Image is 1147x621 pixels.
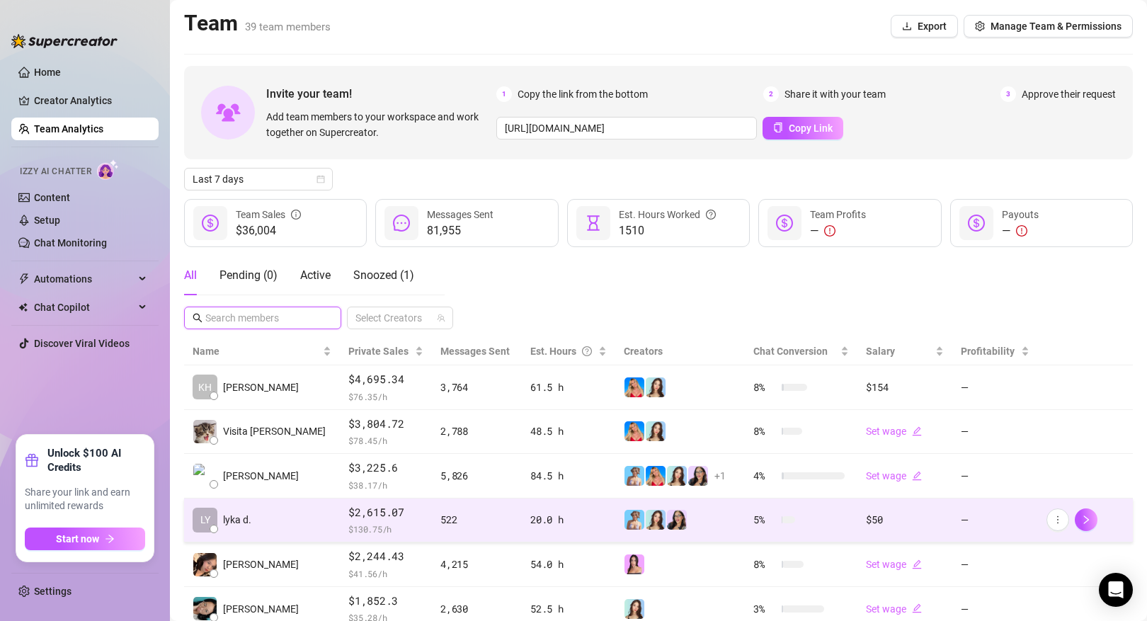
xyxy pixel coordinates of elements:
span: setting [975,21,985,31]
span: edit [912,426,922,436]
img: Amelia [667,466,687,486]
span: $1,852.3 [348,593,423,610]
span: Start now [56,533,99,545]
span: Add team members to your workspace and work together on Supercreator. [266,109,491,140]
span: 5 % [753,512,776,528]
img: Chat Copilot [18,302,28,312]
a: Home [34,67,61,78]
a: Set wageedit [866,603,922,615]
span: Automations [34,268,135,290]
img: Ashley [624,421,644,441]
th: Name [184,338,340,365]
span: Private Sales [348,346,409,357]
span: Snoozed ( 1 ) [353,268,414,282]
a: Set wageedit [866,559,922,570]
span: Messages Sent [427,209,493,220]
span: arrow-right [105,534,115,544]
span: $ 76.35 /h [348,389,423,404]
span: lyka d. [223,512,251,528]
div: $50 [866,512,944,528]
span: Salary [866,346,895,357]
span: Visita [PERSON_NAME] [223,423,326,439]
span: Profitability [961,346,1015,357]
img: Paul James Sori… [193,464,217,487]
span: $ 41.56 /h [348,566,423,581]
img: Sami [667,510,687,530]
button: Copy Link [763,117,843,139]
span: message [393,215,410,232]
img: logo-BBDzfeDw.svg [11,34,118,48]
span: Approve their request [1022,86,1116,102]
span: dollar-circle [968,215,985,232]
span: Team Profits [810,209,866,220]
span: Messages Sent [440,346,510,357]
input: Search members [205,310,321,326]
span: 81,955 [427,222,493,239]
span: question-circle [706,207,716,222]
span: Share it with your team [784,86,886,102]
img: connie [193,597,217,620]
img: Vanessa [624,510,644,530]
span: 2 [763,86,779,102]
span: Izzy AI Chatter [20,165,91,178]
span: gift [25,453,39,467]
a: Chat Monitoring [34,237,107,249]
img: AI Chatter [97,159,119,180]
span: 8 % [753,380,776,395]
span: dollar-circle [776,215,793,232]
span: $4,695.34 [348,371,423,388]
span: download [902,21,912,31]
th: Creators [615,338,745,365]
a: Settings [34,586,72,597]
span: Chat Copilot [34,296,135,319]
span: 8 % [753,423,776,439]
img: Amelia [646,421,666,441]
span: 3 [1000,86,1016,102]
div: $154 [866,380,944,395]
button: Export [891,15,958,38]
span: [PERSON_NAME] [223,601,299,617]
span: 1510 [619,222,716,239]
div: 522 [440,512,513,528]
div: 2,630 [440,601,513,617]
span: Export [918,21,947,32]
img: Sami [688,466,708,486]
td: — [952,542,1038,587]
a: Setup [34,215,60,226]
span: 8 % [753,557,776,572]
div: 2,788 [440,423,513,439]
span: + 1 [714,468,726,484]
div: 3,764 [440,380,513,395]
h2: Team [184,10,331,37]
div: Team Sales [236,207,301,222]
span: $ 78.45 /h [348,433,423,448]
span: team [437,314,445,322]
span: right [1081,515,1091,525]
div: Est. Hours [530,343,595,359]
span: more [1053,515,1063,525]
span: 3 % [753,601,776,617]
span: hourglass [585,215,602,232]
div: 61.5 h [530,380,607,395]
span: 4 % [753,468,776,484]
a: Creator Analytics [34,89,147,112]
span: edit [912,603,922,613]
div: Est. Hours Worked [619,207,716,222]
span: $3,804.72 [348,416,423,433]
span: edit [912,471,922,481]
a: Discover Viral Videos [34,338,130,349]
span: edit [912,559,922,569]
td: — [952,365,1038,410]
span: exclamation-circle [1016,225,1027,237]
span: $3,225.6 [348,460,423,477]
a: Set wageedit [866,426,922,437]
span: $ 130.75 /h [348,522,423,536]
span: question-circle [582,343,592,359]
td: — [952,410,1038,455]
span: Chat Conversion [753,346,828,357]
span: dollar-circle [202,215,219,232]
td: — [952,498,1038,543]
span: 39 team members [245,21,331,33]
span: exclamation-circle [824,225,835,237]
span: Invite your team! [266,85,496,103]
